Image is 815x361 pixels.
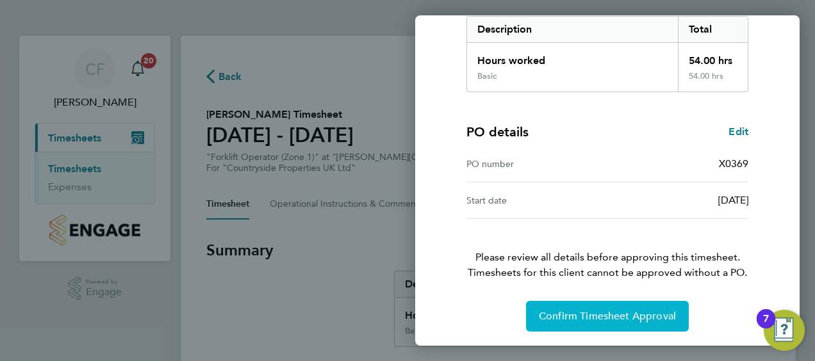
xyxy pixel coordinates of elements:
div: Start date [466,193,607,208]
span: X0369 [719,157,748,170]
div: PO number [466,156,607,172]
div: Total [678,17,748,42]
div: Basic [477,71,497,81]
div: Summary of 25 - 31 Aug 2025 [466,16,748,92]
h4: PO details [466,123,529,141]
span: Confirm Timesheet Approval [539,310,676,323]
div: 54.00 hrs [678,43,748,71]
button: Open Resource Center, 7 new notifications [764,310,805,351]
div: Description [467,17,678,42]
button: Confirm Timesheet Approval [526,301,689,332]
div: 7 [763,319,769,335]
span: Timesheets for this client cannot be approved without a PO. [451,265,764,280]
p: Please review all details before approving this timesheet. [451,219,764,280]
div: Hours worked [467,43,678,71]
a: Edit [729,124,748,140]
span: Edit [729,125,748,138]
div: 54.00 hrs [678,71,748,92]
div: [DATE] [607,193,748,208]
